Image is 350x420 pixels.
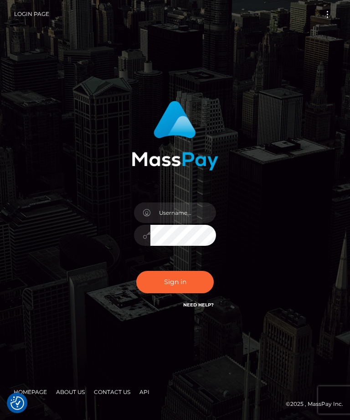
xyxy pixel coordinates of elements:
button: Consent Preferences [10,396,24,410]
a: API [136,385,153,399]
a: Contact Us [90,385,134,399]
img: Revisit consent button [10,396,24,410]
button: Sign in [136,271,214,293]
a: Homepage [10,385,51,399]
div: © 2025 , MassPay Inc. [7,399,343,409]
img: MassPay Login [132,101,218,171]
input: Username... [150,202,216,223]
a: Need Help? [183,302,214,308]
button: Toggle navigation [319,8,336,21]
a: About Us [52,385,88,399]
a: Login Page [14,5,49,24]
